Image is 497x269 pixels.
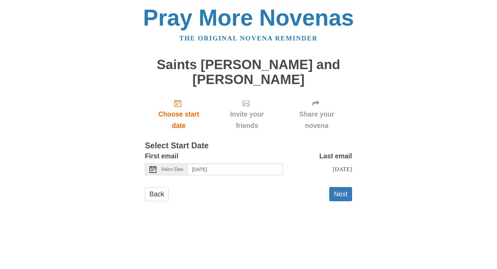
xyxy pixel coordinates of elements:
[145,150,178,162] label: First email
[281,94,352,135] div: Click "Next" to confirm your start date first.
[145,57,352,87] h1: Saints [PERSON_NAME] and [PERSON_NAME]
[145,94,213,135] a: Choose start date
[288,109,345,131] span: Share your novena
[319,150,352,162] label: Last email
[333,166,352,173] span: [DATE]
[145,187,169,201] a: Back
[179,35,318,42] a: The original novena reminder
[143,5,354,30] a: Pray More Novenas
[161,167,183,172] span: Select Date
[220,109,274,131] span: Invite your friends
[145,141,352,150] h3: Select Start Date
[329,187,352,201] button: Next
[152,109,206,131] span: Choose start date
[213,94,281,135] div: Click "Next" to confirm your start date first.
